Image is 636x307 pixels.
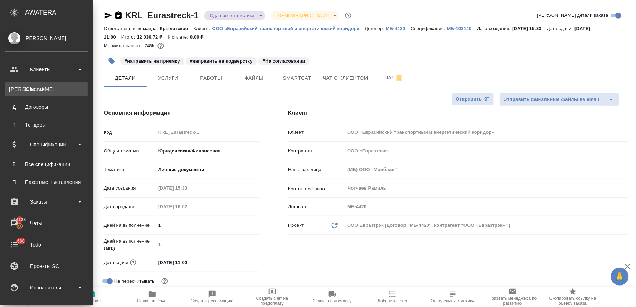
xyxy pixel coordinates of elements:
button: Папка на Drive [122,287,182,307]
div: Юридическая/Финансовая [156,145,259,157]
p: К оплате: [168,34,190,40]
span: Работы [194,74,228,83]
p: #На согласовании [263,58,305,65]
p: 0,00 ₽ [190,34,209,40]
h4: Клиент [288,109,628,117]
input: ✎ Введи что-нибудь [156,257,218,268]
input: Пустое поле [156,201,218,212]
span: Папка на Drive [137,298,167,303]
div: Исполнители [5,282,88,293]
button: Создать рекламацию [182,287,242,307]
input: ✎ Введи что-нибудь [156,220,259,230]
p: ООО «Евразийский транспортный и энергетический коридор» [212,26,365,31]
svg: Отписаться [395,74,403,82]
span: Файлы [237,74,271,83]
a: ППакетные выставления [5,175,88,189]
div: [PERSON_NAME] [5,34,88,42]
span: Создать рекламацию [191,298,233,303]
p: Крылатское [160,26,194,31]
a: ДДоговоры [5,100,88,114]
button: Отправить финальные файлы на email [500,93,603,106]
p: Дата сдачи [104,259,128,266]
p: Маржинальность: [104,43,145,48]
a: [PERSON_NAME]Клиенты [5,82,88,96]
button: Добавить тэг [104,53,120,69]
span: Не пересчитывать [114,278,155,285]
input: Пустое поле [156,183,218,193]
a: МБ-103149 [447,25,477,31]
a: ВВсе спецификации [5,157,88,171]
button: Скопировать ссылку для ЯМессенджера [104,11,112,20]
p: #направить на приемку [125,58,180,65]
button: Призвать менеджера по развитию [483,287,543,307]
p: 74% [145,43,156,48]
div: Личные документы [156,164,259,176]
button: Доп статусы указывают на важность/срочность заказа [344,11,353,20]
div: Чаты [5,218,88,229]
div: Пакетные выставления [9,179,84,186]
p: 12 030,72 ₽ [137,34,168,40]
span: Создать счет на предоплату [247,296,298,306]
p: Итого: [121,34,137,40]
input: Пустое поле [345,201,628,212]
p: Тематика [104,166,156,173]
p: #направить на подверстку [190,58,253,65]
div: Клиенты [9,86,84,93]
span: Чат с клиентом [323,74,368,83]
div: Все спецификации [9,161,84,168]
input: Пустое поле [156,239,259,250]
span: Smartcat [280,74,314,83]
div: Клиенты [5,64,88,75]
span: Заявка на доставку [313,298,351,303]
a: ООО «Евразийский транспортный и энергетический коридор» [212,25,365,31]
button: Определить тематику [423,287,483,307]
span: 14128 [9,216,30,223]
div: AWATERA [25,5,93,20]
div: Проекты SC [5,261,88,272]
p: МБ-103149 [447,26,477,31]
p: Код [104,129,156,136]
span: На согласовании [258,58,310,64]
span: Отправить КП [456,95,490,103]
p: Клиент [288,129,345,136]
p: Контактное лицо [288,185,345,193]
a: 660Todo [2,236,91,254]
a: KRL_Eurastreck-1 [125,10,199,20]
div: ООО Евразтрэк (Договор "МБ-4420", контрагент "ООО «Евразтрэк» ") [345,219,628,232]
p: Договор: [365,26,386,31]
p: Контрагент [288,147,345,155]
div: Todo [5,239,88,250]
button: Если добавить услуги и заполнить их объемом, то дата рассчитается автоматически [128,258,138,267]
a: 14128Чаты [2,214,91,232]
span: [PERSON_NAME] детали заказа [537,12,608,19]
p: Дата продажи [104,203,156,210]
a: МБ-4420 [386,25,411,31]
span: Услуги [151,74,185,83]
p: Проект [288,222,304,229]
span: Отправить финальные файлы на email [504,96,599,104]
p: Спецификация: [411,26,447,31]
a: Проекты SC [2,257,91,275]
p: Общая тематика [104,147,156,155]
button: Отправить КП [452,93,494,106]
span: Чат [377,73,411,82]
h4: Основная информация [104,109,259,117]
p: МБ-4420 [386,26,411,31]
button: Создать счет на предоплату [242,287,302,307]
button: 🙏 [611,268,629,286]
div: split button [500,93,620,106]
p: Договор [288,203,345,210]
p: [DATE] 15:33 [513,26,547,31]
input: Пустое поле [345,146,628,156]
button: Заявка на доставку [302,287,363,307]
div: Тендеры [9,121,84,128]
div: Сдан без статистики [271,11,339,20]
div: Сдан без статистики [204,11,265,20]
p: Ответственная команда: [104,26,160,31]
span: Добавить Todo [378,298,407,303]
input: Пустое поле [156,127,259,137]
p: Дней на выполнение [104,222,156,229]
button: Добавить Todo [363,287,423,307]
button: Скопировать ссылку [114,11,123,20]
div: Договоры [9,103,84,111]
